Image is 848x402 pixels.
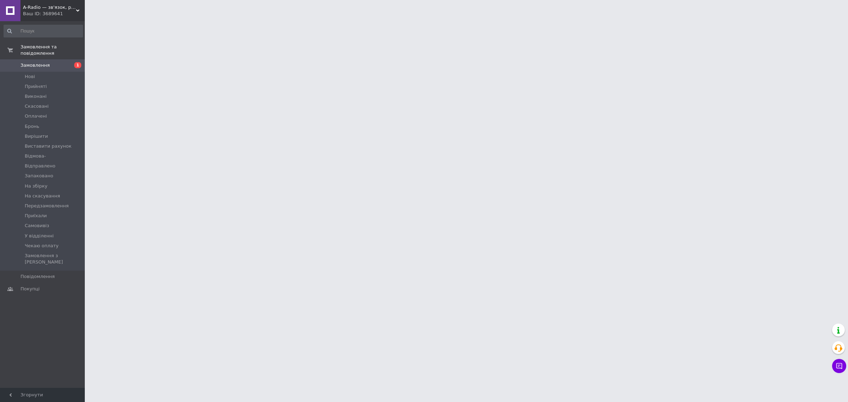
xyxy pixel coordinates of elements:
span: Вирішити [25,133,48,140]
span: Самовивіз [25,223,49,229]
span: 1 [74,62,81,68]
span: Замовлення [20,62,50,69]
span: Бронь [25,123,39,130]
span: Прийняті [25,83,47,90]
span: Відмова- [25,153,46,159]
span: Замовлення та повідомлення [20,44,85,57]
input: Пошук [4,25,83,37]
span: Запаковано [25,173,53,179]
span: На скасування [25,193,60,199]
span: У відділенні [25,233,54,239]
span: Приїхали [25,213,47,219]
span: A-Radio — зв'язок, радіо, електроніка [23,4,76,11]
span: Повідомлення [20,273,55,280]
span: Скасовані [25,103,49,110]
span: Виконані [25,93,47,100]
span: Замовлення з [PERSON_NAME] [25,253,82,265]
div: Ваш ID: 3689641 [23,11,85,17]
span: Покупці [20,286,40,292]
span: Виставити рахунок [25,143,71,149]
span: Нові [25,73,35,80]
span: На збірку [25,183,47,189]
span: Чекаю оплату [25,243,59,249]
span: Передзамовлення [25,203,69,209]
button: Чат з покупцем [832,359,846,373]
span: Оплачені [25,113,47,119]
span: Відправлено [25,163,55,169]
